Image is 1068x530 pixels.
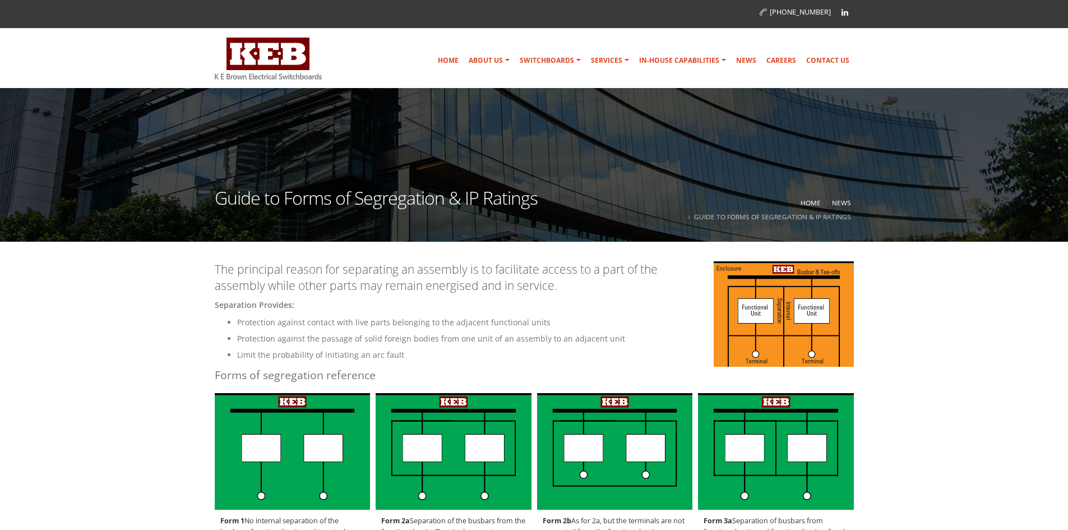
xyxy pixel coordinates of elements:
a: Careers [762,49,801,72]
a: Switchboards [515,49,585,72]
a: Services [586,49,634,72]
strong: Form 2a [381,516,410,526]
h1: Guide to Forms of Segregation & IP Ratings [215,189,538,221]
h4: Forms of segregation reference [215,367,854,382]
a: Home [801,198,821,207]
li: Protection against the passage of solid foreign bodies from one unit of an assembly to an adjacen... [237,332,854,345]
a: Contact Us [802,49,854,72]
h5: Separation provides: [215,300,854,310]
strong: Form 1 [220,516,244,526]
li: Protection against contact with live parts belonging to the adjacent functional units [237,316,854,329]
a: News [732,49,761,72]
a: [PHONE_NUMBER] [760,7,831,17]
img: K E Brown Electrical Switchboards [215,38,322,80]
li: Limit the probability of initiating an arc fault [237,348,854,362]
a: Linkedin [836,4,853,21]
strong: Form 3a [704,516,732,526]
a: News [832,198,851,207]
strong: Form 2b [543,516,571,526]
li: Guide to Forms of Segregation & IP Ratings [685,210,851,224]
a: In-house Capabilities [635,49,731,72]
a: About Us [464,49,514,72]
p: The principal reason for separating an assembly is to facilitate access to a part of the assembly... [215,261,854,294]
a: Home [433,49,463,72]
